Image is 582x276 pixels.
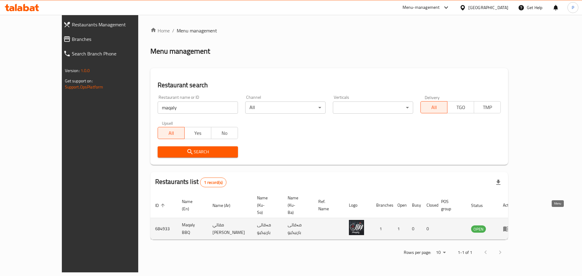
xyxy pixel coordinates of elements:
th: Logo [344,192,371,218]
img: Maqaly BBQ [349,220,364,235]
p: Rows per page: [404,249,431,256]
h2: Restaurants list [155,177,226,187]
span: Search [162,148,233,156]
span: Version: [65,67,80,75]
span: POS group [441,198,459,212]
table: enhanced table [150,192,519,240]
div: Export file [491,175,506,190]
a: Search Branch Phone [59,46,159,61]
span: P [572,4,574,11]
td: 0 [422,218,436,240]
span: Name (Ku-So) [257,194,276,216]
a: Restaurants Management [59,17,159,32]
span: All [160,129,182,138]
span: Get support on: [65,77,93,85]
button: Yes [184,127,211,139]
li: / [172,27,174,34]
input: Search for restaurant name or ID.. [158,101,238,114]
th: Busy [407,192,422,218]
a: Support.OpsPlatform [65,83,103,91]
button: Search [158,146,238,158]
label: Delivery [425,95,440,99]
span: Yes [187,129,209,138]
div: ​ [333,101,413,114]
div: Rows per page: [433,248,448,257]
button: All [420,101,447,113]
button: All [158,127,185,139]
span: Name (En) [182,198,200,212]
td: 1 [393,218,407,240]
span: 1 record(s) [200,180,226,185]
label: Upsell [162,121,173,125]
h2: Restaurant search [158,81,501,90]
span: Search Branch Phone [72,50,154,57]
span: Restaurants Management [72,21,154,28]
td: مەقالی باربیکیو [283,218,313,240]
td: مقالي [PERSON_NAME] [208,218,252,240]
th: Closed [422,192,436,218]
button: TMP [474,101,501,113]
button: No [211,127,238,139]
span: All [423,103,445,112]
span: Branches [72,35,154,43]
span: OPEN [471,226,486,233]
a: Branches [59,32,159,46]
div: [GEOGRAPHIC_DATA] [468,4,508,11]
span: No [214,129,236,138]
div: All [245,101,326,114]
span: Name (Ku-Ba) [288,194,306,216]
span: Menu management [177,27,217,34]
span: Ref. Name [318,198,337,212]
span: TGO [450,103,472,112]
th: Branches [371,192,393,218]
td: 1 [371,218,393,240]
div: Total records count [200,178,226,187]
h2: Menu management [150,46,210,56]
span: Name (Ar) [212,202,238,209]
nav: breadcrumb [150,27,508,34]
td: 0 [407,218,422,240]
th: Action [498,192,519,218]
span: Status [471,202,491,209]
td: 684933 [150,218,177,240]
th: Open [393,192,407,218]
a: Home [150,27,170,34]
td: مەقالی باربیکیو [252,218,283,240]
button: TGO [447,101,474,113]
div: Menu-management [403,4,440,11]
p: 1-1 of 1 [458,249,472,256]
span: 1.0.0 [81,67,90,75]
td: Maqaly BBQ [177,218,208,240]
span: TMP [477,103,498,112]
span: ID [155,202,167,209]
